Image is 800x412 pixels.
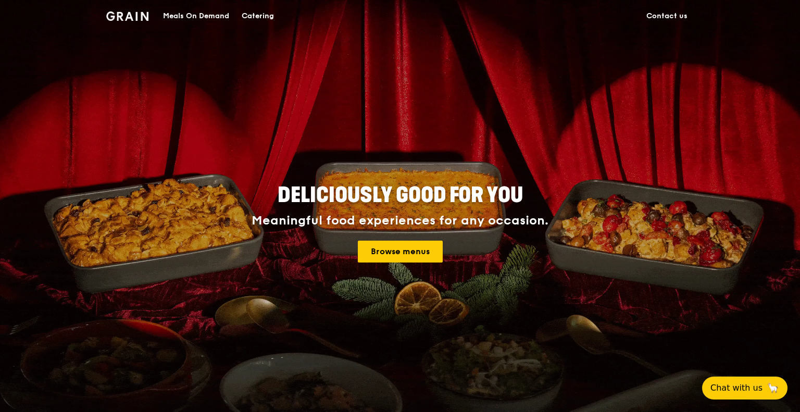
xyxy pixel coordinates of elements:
div: Meals On Demand [163,1,229,32]
img: Grain [106,11,148,21]
div: Catering [242,1,274,32]
a: Contact us [640,1,694,32]
button: Chat with us🦙 [702,377,787,399]
div: Meaningful food experiences for any occasion. [213,214,587,228]
span: Chat with us [710,382,762,394]
a: Browse menus [358,241,443,263]
span: Deliciously good for you [278,183,523,208]
a: Catering [235,1,280,32]
span: 🦙 [767,382,779,394]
